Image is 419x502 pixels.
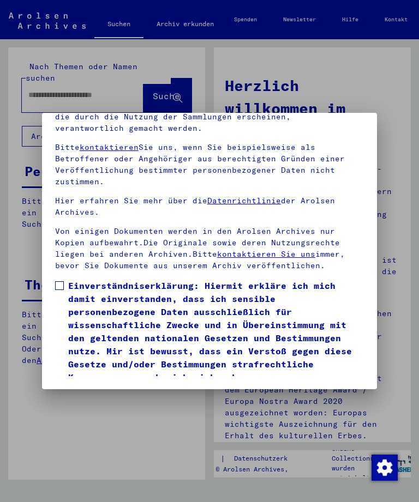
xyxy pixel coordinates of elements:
[217,249,315,259] a: kontaktieren Sie uns
[207,196,281,205] a: Datenrichtlinie
[372,455,398,481] img: Zustimmung ändern
[55,195,364,218] p: Hier erfahren Sie mehr über die der Arolsen Archives.
[55,226,364,271] p: Von einigen Dokumenten werden in den Arolsen Archives nur Kopien aufbewahrt.Die Originale sowie d...
[68,279,364,384] span: Einverständniserklärung: Hiermit erkläre ich mich damit einverstanden, dass ich sensible personen...
[371,454,397,480] div: Zustimmung ändern
[55,142,364,188] p: Bitte Sie uns, wenn Sie beispielsweise als Betroffener oder Angehöriger aus berechtigten Gründen ...
[80,142,139,152] a: kontaktieren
